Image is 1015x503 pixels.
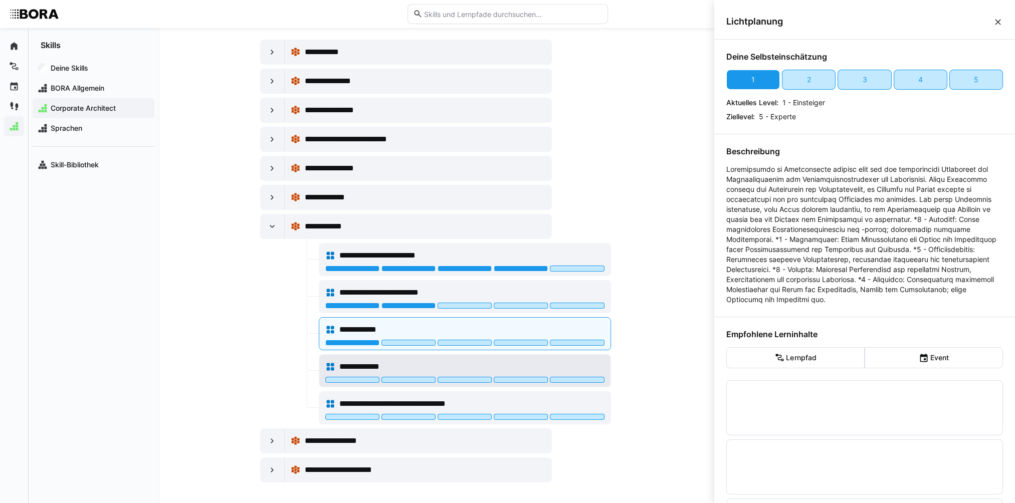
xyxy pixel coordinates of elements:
[726,146,1003,156] h4: Beschreibung
[865,347,1003,368] eds-button-option: Event
[726,16,993,27] span: Lichtplanung
[726,164,1003,305] p: Loremipsumdo si Ametconsecte adipisc elit sed doe temporincidi Utlaboreet dol Magnaaliquaenim adm...
[49,123,149,133] span: Sprachen
[726,347,865,368] eds-button-option: Lernpfad
[726,329,1003,339] h4: Empfohlene Lerninhalte
[49,83,149,93] span: BORA Allgemein
[49,103,149,113] span: Corporate Architect
[726,52,1003,62] h4: Deine Selbsteinschätzung
[918,75,923,85] div: 4
[863,75,867,85] div: 3
[974,75,978,85] div: 5
[726,98,778,108] p: Aktuelles Level:
[726,112,755,122] p: Ziellevel:
[807,75,811,85] div: 2
[751,75,755,85] div: 1
[423,10,602,19] input: Skills und Lernpfade durchsuchen…
[759,112,796,122] p: 5 - Experte
[782,98,825,108] p: 1 - Einsteiger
